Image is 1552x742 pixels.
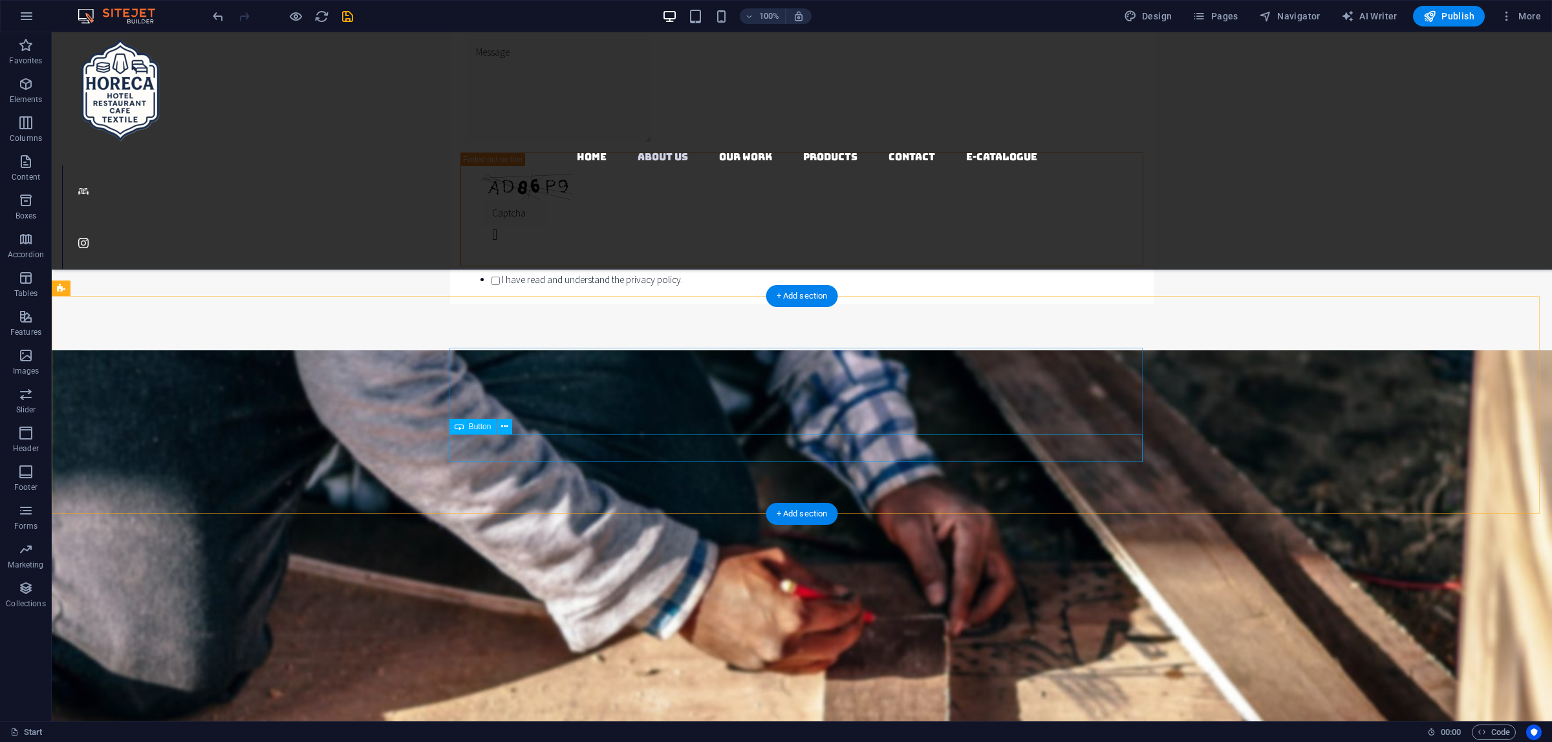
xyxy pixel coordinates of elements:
i: On resize automatically adjust zoom level to fit chosen device. [793,10,804,22]
i: Save (Ctrl+S) [340,9,355,24]
p: Marketing [8,560,43,570]
span: Code [1478,725,1510,740]
button: Usercentrics [1526,725,1542,740]
span: : [1450,727,1452,737]
span: 00 00 [1441,725,1461,740]
span: More [1500,10,1541,23]
button: More [1495,6,1546,26]
button: Design [1119,6,1178,26]
button: Pages [1187,6,1243,26]
p: Images [13,366,39,376]
i: Reload page [314,9,329,24]
p: Boxes [16,211,37,221]
p: Accordion [8,249,44,260]
button: Code [1472,725,1516,740]
p: Content [12,172,40,182]
p: Collections [6,599,45,609]
button: AI Writer [1336,6,1403,26]
span: Pages [1192,10,1238,23]
i: Undo: Change link (Ctrl+Z) [211,9,226,24]
div: + Add section [766,285,838,307]
div: Design (Ctrl+Alt+Y) [1119,6,1178,26]
p: Columns [10,133,42,143]
p: Favorites [9,56,42,66]
p: Header [13,443,39,454]
span: Publish [1423,10,1474,23]
button: undo [210,8,226,24]
p: Elements [10,94,43,105]
p: Forms [14,521,38,531]
button: save [339,8,355,24]
p: Footer [14,482,38,493]
p: Slider [16,405,36,415]
a: Click to cancel selection. Double-click to open Pages [10,725,43,740]
button: reload [314,8,329,24]
img: Editor Logo [74,8,171,24]
h6: Session time [1427,725,1461,740]
span: Design [1124,10,1172,23]
p: Features [10,327,41,337]
span: AI Writer [1341,10,1397,23]
span: Button [469,423,491,430]
button: 100% [740,8,786,24]
button: Navigator [1254,6,1326,26]
h6: 100% [759,8,780,24]
div: + Add section [766,503,838,525]
p: Tables [14,288,38,299]
span: Navigator [1259,10,1320,23]
button: Publish [1413,6,1485,26]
